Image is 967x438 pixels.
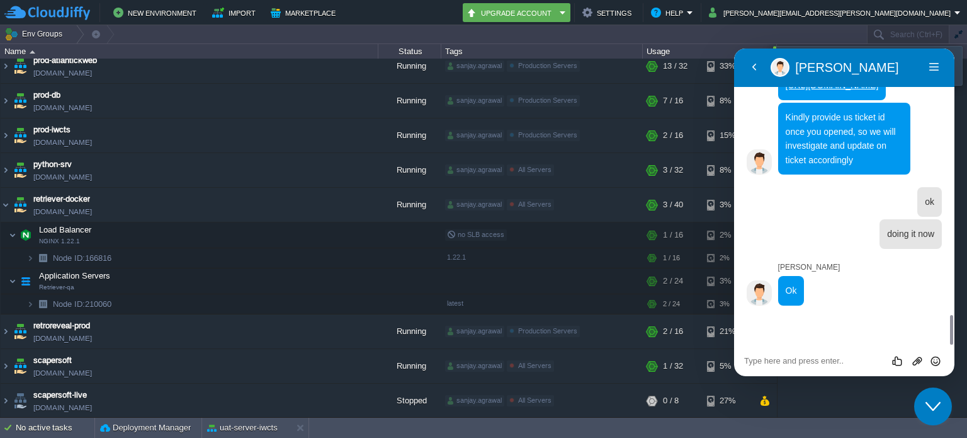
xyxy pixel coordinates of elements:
[38,224,93,235] span: Load Balancer
[663,294,680,314] div: 2 / 24
[378,49,441,83] div: Running
[1,153,11,187] img: AMDAwAAAACH5BAEAAAAALAAAAAABAAEAAAICRAEAOw==
[4,5,90,21] img: CloudJiffy
[100,422,191,434] button: Deployment Manager
[518,96,577,104] span: Production Servers
[38,271,112,280] a: Application ServersRetriever-qa
[113,5,200,20] button: New Environment
[1,314,11,349] img: AMDAwAAAACH5BAEAAAAALAAAAAABAAEAAAICRAEAOw==
[518,131,577,139] span: Production Servers
[1,49,11,83] img: AMDAwAAAACH5BAEAAAAALAAAAAABAAEAAAICRAEAOw==
[445,130,504,141] div: sanjay.agrawal
[709,5,954,20] button: [PERSON_NAME][EMAIL_ADDRESS][PERSON_NAME][DOMAIN_NAME]
[663,84,683,118] div: 7 / 16
[707,49,748,83] div: 33%
[33,67,92,79] a: [DOMAIN_NAME]
[33,171,92,183] a: [DOMAIN_NAME]
[34,248,52,268] img: AMDAwAAAACH5BAEAAAAALAAAAAABAAEAAAICRAEAOw==
[445,164,504,176] div: sanjay.agrawal
[33,389,87,401] a: scapersoft-live
[33,124,71,136] a: prod-iwcts
[33,367,92,379] a: [DOMAIN_NAME]
[39,284,74,291] span: Retriever-qa
[33,158,72,171] a: python-srv
[467,5,556,20] button: Upgrade Account
[707,222,748,248] div: 2%
[11,314,29,349] img: AMDAwAAAACH5BAEAAAAALAAAAAABAAEAAAICRAEAOw==
[33,54,97,67] a: prod-atlantickweb
[271,5,339,20] button: Marketplace
[651,5,687,20] button: Help
[34,294,52,314] img: AMDAwAAAACH5BAEAAAAALAAAAAABAAEAAAICRAEAOw==
[1,349,11,383] img: AMDAwAAAACH5BAEAAAAALAAAAAABAAEAAAICRAEAOw==
[442,44,642,59] div: Tags
[707,294,748,314] div: 3%
[1,188,11,222] img: AMDAwAAAACH5BAEAAAAALAAAAAABAAEAAAICRAEAOw==
[914,388,954,425] iframe: chat widget
[663,268,683,294] div: 2 / 24
[379,44,441,59] div: Status
[33,332,92,345] a: [DOMAIN_NAME]
[445,360,504,372] div: sanjay.agrawal
[17,268,35,294] img: AMDAwAAAACH5BAEAAAAALAAAAAABAAEAAAICRAEAOw==
[663,384,679,418] div: 0 / 8
[734,49,954,376] iframe: chat widget
[445,326,504,337] div: sanjay.agrawal
[663,349,683,383] div: 1 / 32
[445,95,504,107] div: sanjay.agrawal
[518,396,551,404] span: All Servers
[518,200,551,208] span: All Servers
[16,418,94,438] div: No active tasks
[38,270,112,281] span: Application Servers
[53,253,85,263] span: Node ID:
[643,44,776,59] div: Usage
[33,401,92,414] a: [DOMAIN_NAME]
[52,253,113,263] span: 166816
[663,248,680,268] div: 1 / 16
[445,61,504,72] div: sanjay.agrawal
[53,299,85,309] span: Node ID:
[378,384,441,418] div: Stopped
[1,44,378,59] div: Name
[447,231,504,238] span: no SLB access
[445,395,504,406] div: sanjay.agrawal
[9,222,16,248] img: AMDAwAAAACH5BAEAAAAALAAAAAABAAEAAAICRAEAOw==
[518,62,577,69] span: Production Servers
[11,384,29,418] img: AMDAwAAAACH5BAEAAAAALAAAAAABAAEAAAICRAEAOw==
[1,84,11,118] img: AMDAwAAAACH5BAEAAAAALAAAAAABAAEAAAICRAEAOw==
[378,84,441,118] div: Running
[707,349,748,383] div: 5%
[52,253,113,263] a: Node ID:166816
[663,49,687,83] div: 13 / 32
[707,314,748,349] div: 21%
[378,314,441,349] div: Running
[707,153,748,187] div: 8%
[33,193,90,205] a: retriever-docker
[378,118,441,153] div: Running
[52,299,113,309] span: 210060
[17,222,35,248] img: AMDAwAAAACH5BAEAAAAALAAAAAABAAEAAAICRAEAOw==
[212,5,259,20] button: Import
[663,153,683,187] div: 3 / 32
[1,384,11,418] img: AMDAwAAAACH5BAEAAAAALAAAAAABAAEAAAICRAEAOw==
